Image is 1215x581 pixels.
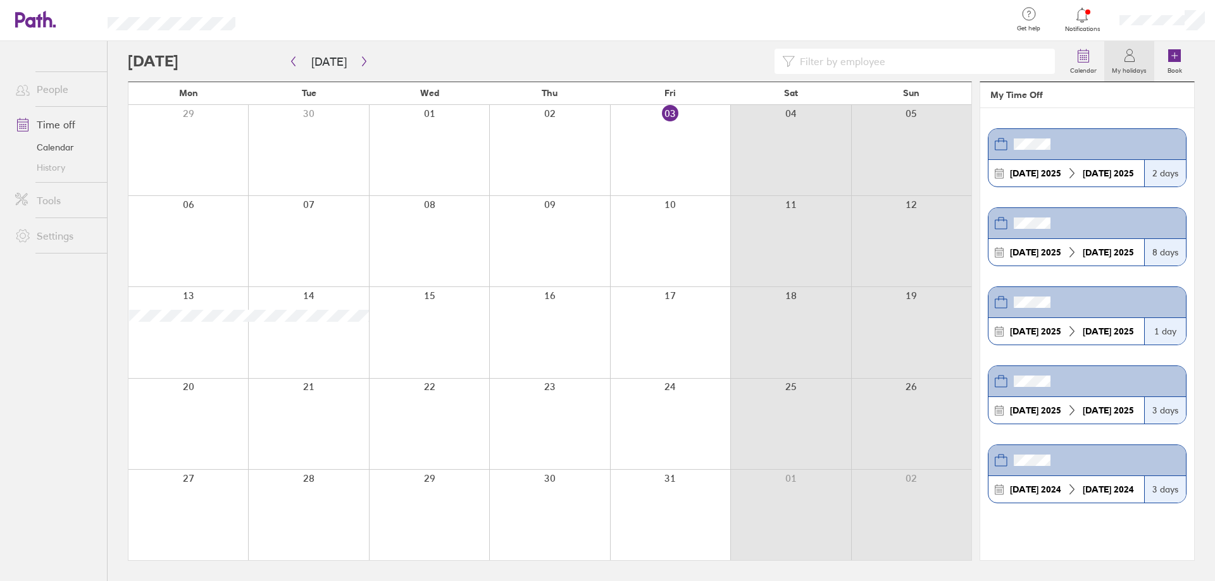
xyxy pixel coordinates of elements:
[1005,168,1066,178] div: 2025
[1010,326,1038,337] strong: [DATE]
[1083,247,1111,258] strong: [DATE]
[1144,318,1186,345] div: 1 day
[5,188,107,213] a: Tools
[1010,484,1038,495] strong: [DATE]
[5,137,107,157] a: Calendar
[1104,41,1154,82] a: My holidays
[1078,168,1139,178] div: 2025
[1008,25,1049,32] span: Get help
[542,88,558,98] span: Thu
[1078,326,1139,336] div: 2025
[1144,160,1186,187] div: 2 days
[1062,6,1103,33] a: Notifications
[988,444,1187,503] a: [DATE] 2024[DATE] 20243 days
[5,157,107,178] a: History
[1144,397,1186,424] div: 3 days
[988,207,1187,266] a: [DATE] 2025[DATE] 20258 days
[1005,326,1066,336] div: 2025
[664,88,676,98] span: Fri
[980,82,1194,108] header: My Time Off
[988,128,1187,187] a: [DATE] 2025[DATE] 20252 days
[302,88,316,98] span: Tue
[301,51,357,72] button: [DATE]
[1083,326,1111,337] strong: [DATE]
[1144,476,1186,503] div: 3 days
[1062,25,1103,33] span: Notifications
[903,88,919,98] span: Sun
[1005,247,1066,257] div: 2025
[1078,484,1139,494] div: 2024
[420,88,439,98] span: Wed
[1083,405,1111,416] strong: [DATE]
[1010,168,1038,179] strong: [DATE]
[1005,484,1066,494] div: 2024
[5,76,107,102] a: People
[179,88,198,98] span: Mon
[1083,484,1111,495] strong: [DATE]
[1078,405,1139,415] div: 2025
[1144,239,1186,266] div: 8 days
[1083,168,1111,179] strong: [DATE]
[1062,63,1104,75] label: Calendar
[784,88,798,98] span: Sat
[5,223,107,248] a: Settings
[795,49,1047,73] input: Filter by employee
[1010,247,1038,258] strong: [DATE]
[1005,405,1066,415] div: 2025
[5,112,107,137] a: Time off
[1154,41,1195,82] a: Book
[988,365,1187,424] a: [DATE] 2025[DATE] 20253 days
[1062,41,1104,82] a: Calendar
[1010,405,1038,416] strong: [DATE]
[1160,63,1190,75] label: Book
[988,286,1187,345] a: [DATE] 2025[DATE] 20251 day
[1104,63,1154,75] label: My holidays
[1078,247,1139,257] div: 2025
